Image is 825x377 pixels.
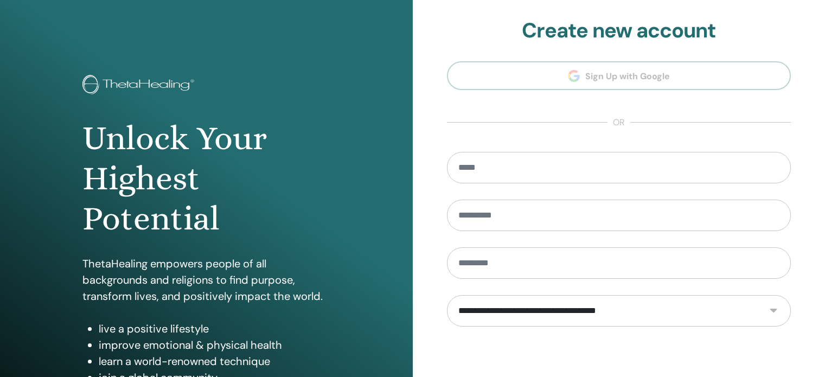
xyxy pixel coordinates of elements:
[99,321,330,337] li: live a positive lifestyle
[99,337,330,353] li: improve emotional & physical health
[82,255,330,304] p: ThetaHealing empowers people of all backgrounds and religions to find purpose, transform lives, a...
[447,18,791,43] h2: Create new account
[99,353,330,369] li: learn a world-renowned technique
[82,118,330,239] h1: Unlock Your Highest Potential
[607,116,630,129] span: or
